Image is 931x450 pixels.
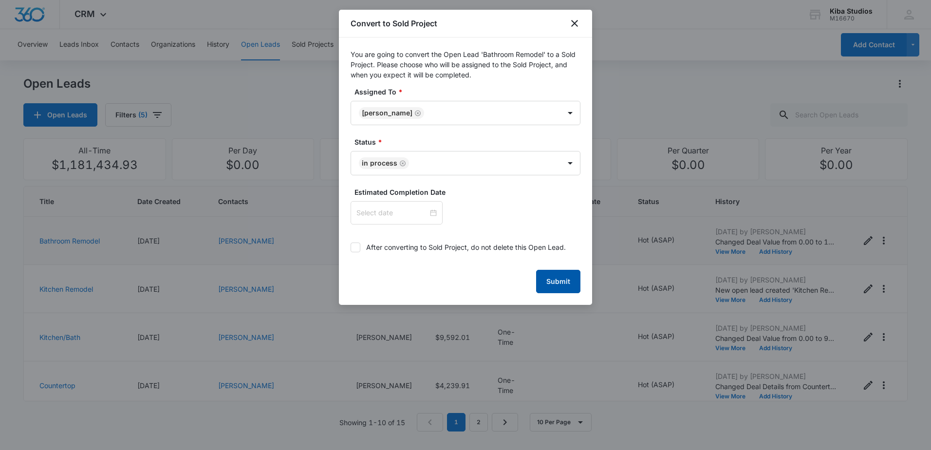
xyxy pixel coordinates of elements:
label: Estimated Completion Date [354,187,584,197]
button: close [569,18,580,29]
div: Remove Grant Ketcham [412,110,421,116]
div: [PERSON_NAME] [362,110,412,116]
label: Assigned To [354,87,584,97]
label: Status [354,137,584,147]
div: Remove In Process [397,160,406,167]
div: In Process [362,160,397,167]
h1: Convert to Sold Project [351,18,437,29]
p: You are going to convert the Open Lead 'Bathroom Remodel' to a Sold Project. Please choose who wi... [351,49,580,80]
button: Submit [536,270,580,293]
input: Select date [356,207,428,218]
label: After converting to Sold Project, do not delete this Open Lead. [351,242,580,252]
